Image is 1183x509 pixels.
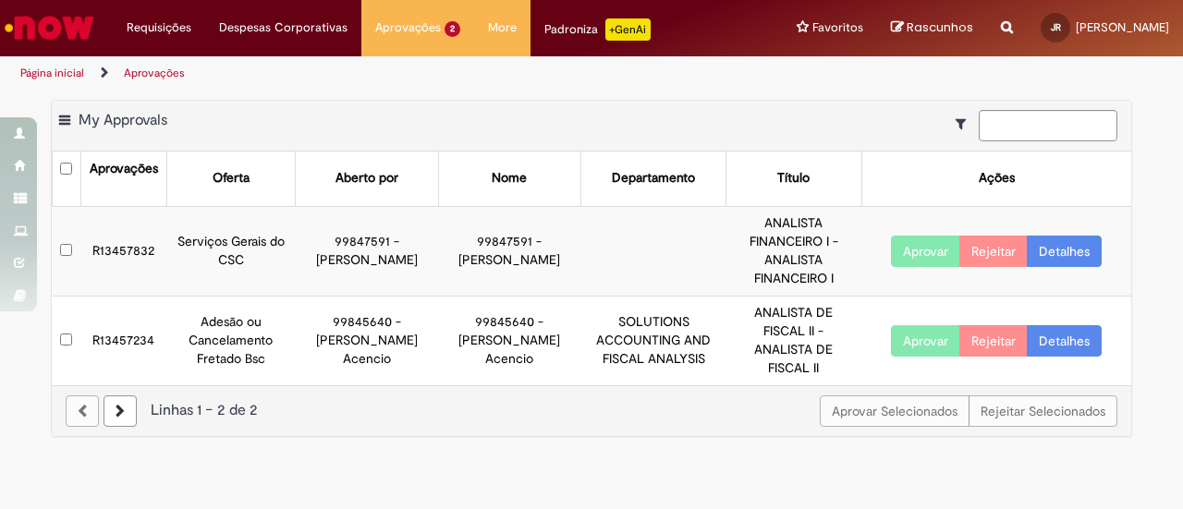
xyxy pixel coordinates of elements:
img: ServiceNow [2,9,97,46]
a: Detalhes [1027,325,1102,357]
i: Mostrar filtros para: Suas Solicitações [956,117,975,130]
p: +GenAi [605,18,651,41]
span: More [488,18,517,37]
td: Adesão ou Cancelamento Fretado Bsc [166,296,295,384]
span: [PERSON_NAME] [1076,19,1169,35]
a: Detalhes [1027,236,1102,267]
button: Rejeitar [959,325,1028,357]
td: 99845640 - [PERSON_NAME] Acencio [438,296,581,384]
div: Oferta [213,169,250,188]
span: JR [1051,21,1061,33]
div: Departamento [612,169,695,188]
div: Título [777,169,810,188]
div: Linhas 1 − 2 de 2 [66,400,1117,421]
span: Despesas Corporativas [219,18,348,37]
td: 99847591 - [PERSON_NAME] [295,206,438,296]
span: My Approvals [79,111,167,129]
a: Página inicial [20,66,84,80]
span: Aprovações [375,18,441,37]
ul: Trilhas de página [14,56,774,91]
span: Rascunhos [907,18,973,36]
span: Requisições [127,18,191,37]
span: 2 [445,21,460,37]
a: Aprovações [124,66,185,80]
td: SOLUTIONS ACCOUNTING AND FISCAL ANALYSIS [581,296,726,384]
td: 99847591 - [PERSON_NAME] [438,206,581,296]
th: Aprovações [80,151,166,206]
div: Ações [979,169,1015,188]
button: Rejeitar [959,236,1028,267]
td: R13457234 [80,296,166,384]
span: Favoritos [812,18,863,37]
div: Aprovações [90,160,158,178]
div: Aberto por [335,169,398,188]
button: Aprovar [891,325,960,357]
a: Rascunhos [891,19,973,37]
td: ANALISTA FINANCEIRO I - ANALISTA FINANCEIRO I [726,206,861,296]
td: Serviços Gerais do CSC [166,206,295,296]
button: Aprovar [891,236,960,267]
div: Padroniza [544,18,651,41]
div: Nome [492,169,527,188]
td: ANALISTA DE FISCAL II - ANALISTA DE FISCAL II [726,296,861,384]
td: R13457832 [80,206,166,296]
td: 99845640 - [PERSON_NAME] Acencio [295,296,438,384]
